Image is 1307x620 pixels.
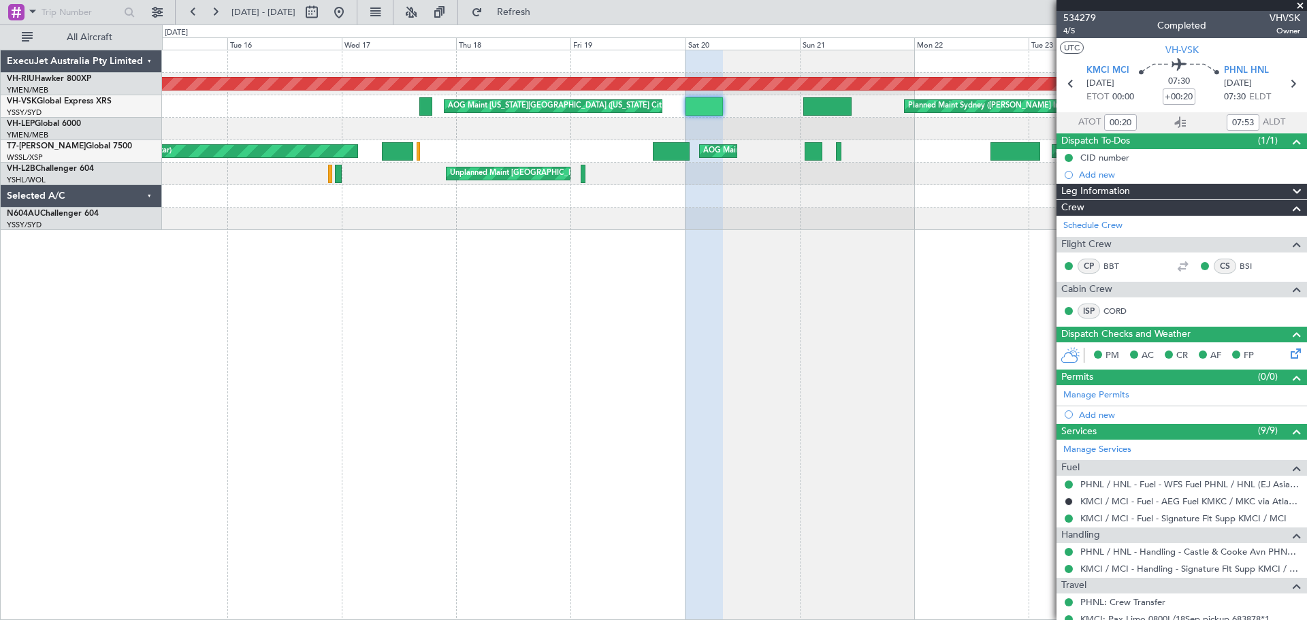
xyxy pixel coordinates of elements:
[1258,423,1278,438] span: (9/9)
[1244,349,1254,363] span: FP
[1079,409,1300,421] div: Add new
[1061,200,1084,216] span: Crew
[1080,495,1300,507] a: KMCI / MCI - Fuel - AEG Fuel KMKC / MKC via Atlantic (EJ Asia Only)
[1249,91,1271,104] span: ELDT
[1104,114,1137,131] input: --:--
[7,130,48,140] a: YMEN/MEB
[165,27,188,39] div: [DATE]
[7,75,91,83] a: VH-RIUHawker 800XP
[1078,304,1100,319] div: ISP
[15,27,148,48] button: All Aircraft
[456,37,570,50] div: Thu 18
[7,97,37,105] span: VH-VSK
[465,1,547,23] button: Refresh
[7,165,94,173] a: VH-L2BChallenger 604
[7,220,42,230] a: YSSY/SYD
[35,33,144,42] span: All Aircraft
[7,120,81,128] a: VH-LEPGlobal 6000
[1078,116,1101,129] span: ATOT
[1080,596,1165,608] a: PHNL: Crew Transfer
[1258,133,1278,148] span: (1/1)
[1263,116,1285,129] span: ALDT
[7,152,43,163] a: WSSL/XSP
[1086,91,1109,104] span: ETOT
[1240,260,1270,272] a: BSI
[1210,349,1221,363] span: AF
[908,96,1066,116] div: Planned Maint Sydney ([PERSON_NAME] Intl)
[7,210,40,218] span: N604AU
[1224,91,1246,104] span: 07:30
[450,163,674,184] div: Unplanned Maint [GEOGRAPHIC_DATA] ([GEOGRAPHIC_DATA])
[113,37,227,50] div: Mon 15
[7,165,35,173] span: VH-L2B
[1061,424,1097,440] span: Services
[1258,370,1278,384] span: (0/0)
[1142,349,1154,363] span: AC
[1176,349,1188,363] span: CR
[7,142,132,150] a: T7-[PERSON_NAME]Global 7500
[1029,37,1143,50] div: Tue 23
[7,120,35,128] span: VH-LEP
[1060,42,1084,54] button: UTC
[1168,75,1190,88] span: 07:30
[1061,527,1100,543] span: Handling
[1063,219,1123,233] a: Schedule Crew
[1270,11,1300,25] span: VHVSK
[1063,443,1131,457] a: Manage Services
[7,108,42,118] a: YSSY/SYD
[1061,460,1080,476] span: Fuel
[1224,64,1269,78] span: PHNL HNL
[1063,25,1096,37] span: 4/5
[800,37,914,50] div: Sun 21
[7,97,112,105] a: VH-VSKGlobal Express XRS
[1080,512,1287,524] a: KMCI / MCI - Fuel - Signature Flt Supp KMCI / MCI
[1103,305,1134,317] a: CORD
[1080,546,1300,557] a: PHNL / HNL - Handling - Castle & Cooke Avn PHNL / HNL
[1061,237,1112,252] span: Flight Crew
[703,141,853,161] div: AOG Maint [GEOGRAPHIC_DATA] (Seletar)
[227,37,342,50] div: Tue 16
[448,96,681,116] div: AOG Maint [US_STATE][GEOGRAPHIC_DATA] ([US_STATE] City Intl)
[342,37,456,50] div: Wed 17
[1165,43,1199,57] span: VH-VSK
[1078,259,1100,274] div: CP
[1106,349,1119,363] span: PM
[7,175,46,185] a: YSHL/WOL
[42,2,120,22] input: Trip Number
[1080,563,1300,574] a: KMCI / MCI - Handling - Signature Flt Supp KMCI / MCI
[1086,64,1129,78] span: KMCI MCI
[1061,578,1086,593] span: Travel
[1112,91,1134,104] span: 00:00
[1270,25,1300,37] span: Owner
[1061,370,1093,385] span: Permits
[1061,282,1112,297] span: Cabin Crew
[7,75,35,83] span: VH-RIU
[1224,77,1252,91] span: [DATE]
[1063,389,1129,402] a: Manage Permits
[7,142,86,150] span: T7-[PERSON_NAME]
[1079,169,1300,180] div: Add new
[1103,260,1134,272] a: BBT
[914,37,1029,50] div: Mon 22
[1080,478,1300,490] a: PHNL / HNL - Fuel - WFS Fuel PHNL / HNL (EJ Asia Only)
[1080,152,1129,163] div: CID number
[685,37,800,50] div: Sat 20
[1061,184,1130,199] span: Leg Information
[1061,327,1191,342] span: Dispatch Checks and Weather
[1063,11,1096,25] span: 534279
[1086,77,1114,91] span: [DATE]
[570,37,685,50] div: Fri 19
[1227,114,1259,131] input: --:--
[1214,259,1236,274] div: CS
[7,85,48,95] a: YMEN/MEB
[1157,18,1206,33] div: Completed
[7,210,99,218] a: N604AUChallenger 604
[231,6,295,18] span: [DATE] - [DATE]
[485,7,543,17] span: Refresh
[1061,133,1130,149] span: Dispatch To-Dos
